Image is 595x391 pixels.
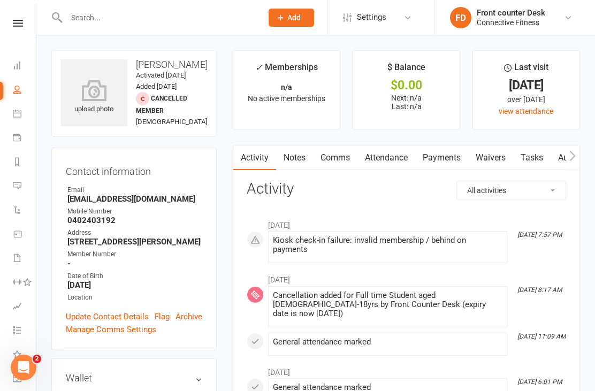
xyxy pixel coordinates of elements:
[247,269,566,286] li: [DATE]
[387,60,425,80] div: $ Balance
[66,373,202,384] h3: Wallet
[13,343,37,367] a: What's New
[67,293,202,303] div: Location
[281,83,292,91] strong: n/a
[357,5,386,29] span: Settings
[176,310,202,323] a: Archive
[513,145,551,170] a: Tasks
[269,9,314,27] button: Add
[415,145,468,170] a: Payments
[477,18,545,27] div: Connective Fitness
[276,145,313,170] a: Notes
[357,145,415,170] a: Attendance
[255,60,318,80] div: Memberships
[11,355,36,380] iframe: Intercom live chat
[67,259,202,269] strong: -
[517,333,566,340] i: [DATE] 11:09 AM
[273,338,502,347] div: General attendance marked
[247,214,566,231] li: [DATE]
[247,361,566,378] li: [DATE]
[67,271,202,281] div: Date of Birth
[63,10,255,25] input: Search...
[67,280,202,290] strong: [DATE]
[13,223,37,247] a: Product Sales
[287,13,301,22] span: Add
[13,295,37,319] a: Assessments
[313,145,357,170] a: Comms
[517,231,562,239] i: [DATE] 7:57 PM
[13,103,37,127] a: Calendar
[13,127,37,151] a: Payments
[136,82,177,90] time: Added [DATE]
[67,185,202,195] div: Email
[60,80,127,115] div: upload photo
[155,310,170,323] a: Flag
[504,60,548,80] div: Last visit
[483,94,570,105] div: over [DATE]
[67,237,202,247] strong: [STREET_ADDRESS][PERSON_NAME]
[67,228,202,238] div: Address
[483,80,570,91] div: [DATE]
[66,162,202,177] h3: Contact information
[468,145,513,170] a: Waivers
[67,206,202,217] div: Mobile Number
[66,310,149,323] a: Update Contact Details
[136,95,187,114] span: Cancelled member
[233,145,276,170] a: Activity
[363,80,450,91] div: $0.00
[363,94,450,111] p: Next: n/a Last: n/a
[60,59,208,70] h3: [PERSON_NAME]
[517,286,562,294] i: [DATE] 8:17 AM
[67,216,202,225] strong: 0402403192
[136,118,207,126] span: [DEMOGRAPHIC_DATA]
[499,107,553,116] a: view attendance
[273,236,502,254] div: Kiosk check-in failure: invalid membership / behind on payments
[247,181,566,197] h3: Activity
[136,71,186,79] time: Activated [DATE]
[13,79,37,103] a: People
[13,55,37,79] a: Dashboard
[66,323,156,336] a: Manage Comms Settings
[477,8,545,18] div: Front counter Desk
[33,355,41,363] span: 2
[13,151,37,175] a: Reports
[273,291,502,318] div: Cancellation added for Full time Student aged [DEMOGRAPHIC_DATA]-18yrs by Front Counter Desk (exp...
[67,194,202,204] strong: [EMAIL_ADDRESS][DOMAIN_NAME]
[248,94,325,103] span: No active memberships
[450,7,471,28] div: FD
[255,63,262,73] i: ✓
[67,249,202,259] div: Member Number
[517,378,562,386] i: [DATE] 6:01 PM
